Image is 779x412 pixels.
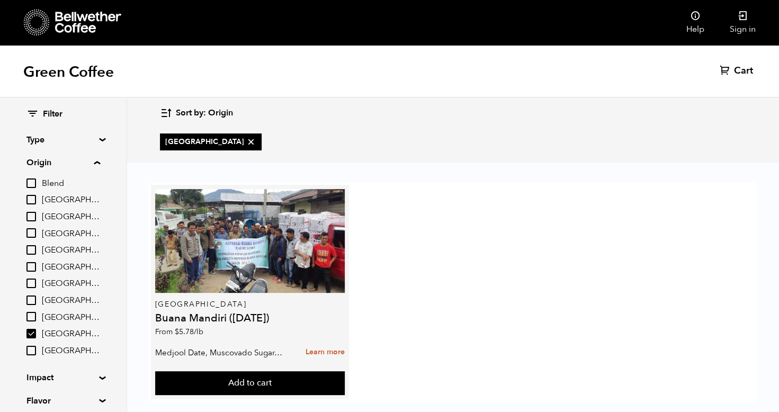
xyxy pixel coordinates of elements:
summary: Type [26,133,100,146]
span: [GEOGRAPHIC_DATA] [42,228,100,240]
span: Blend [42,178,100,190]
span: [GEOGRAPHIC_DATA] [165,137,256,147]
input: [GEOGRAPHIC_DATA] [26,245,36,255]
h1: Green Coffee [23,62,114,82]
span: /lb [194,327,203,337]
input: [GEOGRAPHIC_DATA] [26,195,36,204]
a: Cart [720,65,756,77]
span: [GEOGRAPHIC_DATA] [42,211,100,223]
p: [GEOGRAPHIC_DATA] [155,301,345,308]
span: Cart [734,65,753,77]
summary: Origin [26,156,100,169]
a: Learn more [306,341,345,364]
summary: Impact [26,371,100,384]
button: Add to cart [155,371,345,396]
span: From [155,327,203,337]
bdi: 5.78 [175,327,203,337]
h4: Buana Mandiri ([DATE]) [155,313,345,324]
span: [GEOGRAPHIC_DATA] [42,328,100,340]
input: [GEOGRAPHIC_DATA] [26,212,36,221]
input: [GEOGRAPHIC_DATA] [26,262,36,272]
input: [GEOGRAPHIC_DATA] [26,346,36,355]
span: [GEOGRAPHIC_DATA] [42,245,100,256]
button: Sort by: Origin [160,101,233,126]
summary: Flavor [26,395,100,407]
span: Filter [43,109,62,120]
input: [GEOGRAPHIC_DATA] [26,329,36,338]
span: [GEOGRAPHIC_DATA] [42,262,100,273]
span: [GEOGRAPHIC_DATA] [42,345,100,357]
input: [GEOGRAPHIC_DATA] [26,312,36,321]
span: [GEOGRAPHIC_DATA] [42,312,100,324]
p: Medjool Date, Muscovado Sugar, Vanilla Bean [155,345,284,361]
input: Blend [26,178,36,188]
input: [GEOGRAPHIC_DATA] [26,228,36,238]
span: $ [175,327,179,337]
input: [GEOGRAPHIC_DATA] [26,295,36,305]
span: [GEOGRAPHIC_DATA] [42,278,100,290]
span: [GEOGRAPHIC_DATA] [42,194,100,206]
span: Sort by: Origin [176,108,233,119]
span: [GEOGRAPHIC_DATA] [42,295,100,307]
input: [GEOGRAPHIC_DATA] [26,279,36,288]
